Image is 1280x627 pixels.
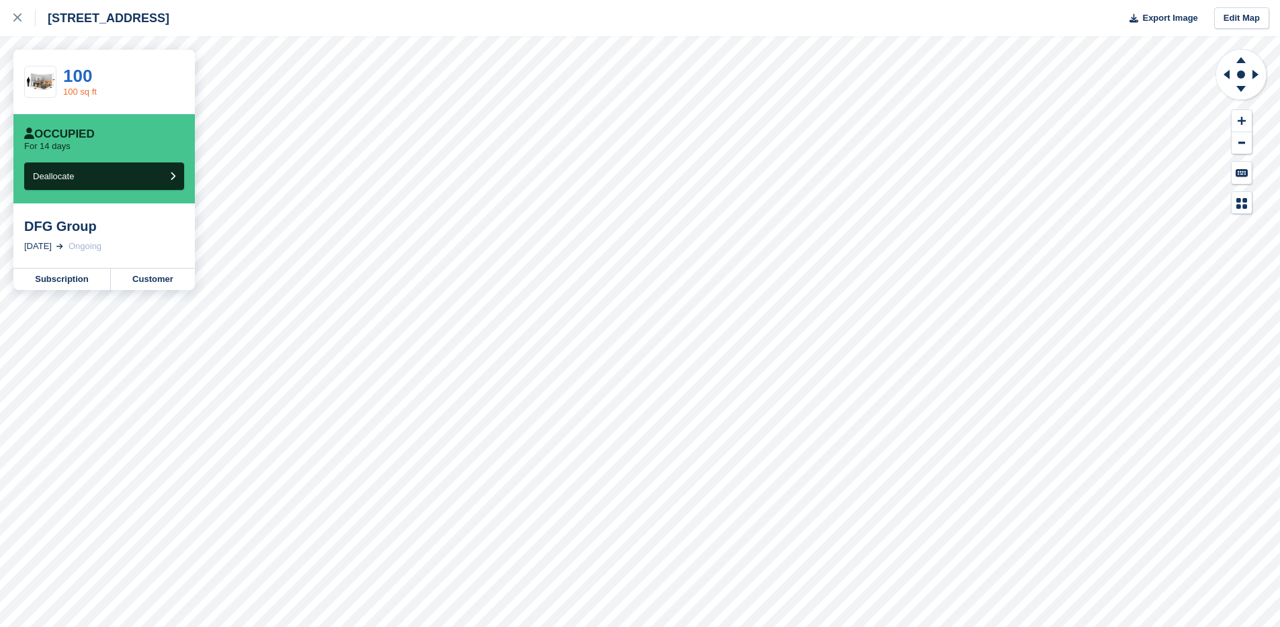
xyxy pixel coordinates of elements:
button: Map Legend [1232,192,1252,214]
img: 100.jpg [25,70,56,94]
button: Export Image [1121,7,1198,30]
div: [STREET_ADDRESS] [36,10,169,26]
div: [DATE] [24,240,52,253]
p: For 14 days [24,141,71,152]
img: arrow-right-light-icn-cde0832a797a2874e46488d9cf13f60e5c3a73dbe684e267c42b8395dfbc2abf.svg [56,244,63,249]
a: Customer [111,269,195,290]
a: Edit Map [1214,7,1269,30]
span: Export Image [1142,11,1197,25]
div: Ongoing [69,240,101,253]
a: 100 [63,66,92,86]
div: DFG Group [24,218,184,234]
div: Occupied [24,128,95,141]
a: Subscription [13,269,111,290]
button: Zoom Out [1232,132,1252,154]
button: Deallocate [24,162,184,190]
a: 100 sq ft [63,87,97,97]
span: Deallocate [33,171,74,181]
button: Zoom In [1232,110,1252,132]
button: Keyboard Shortcuts [1232,162,1252,184]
